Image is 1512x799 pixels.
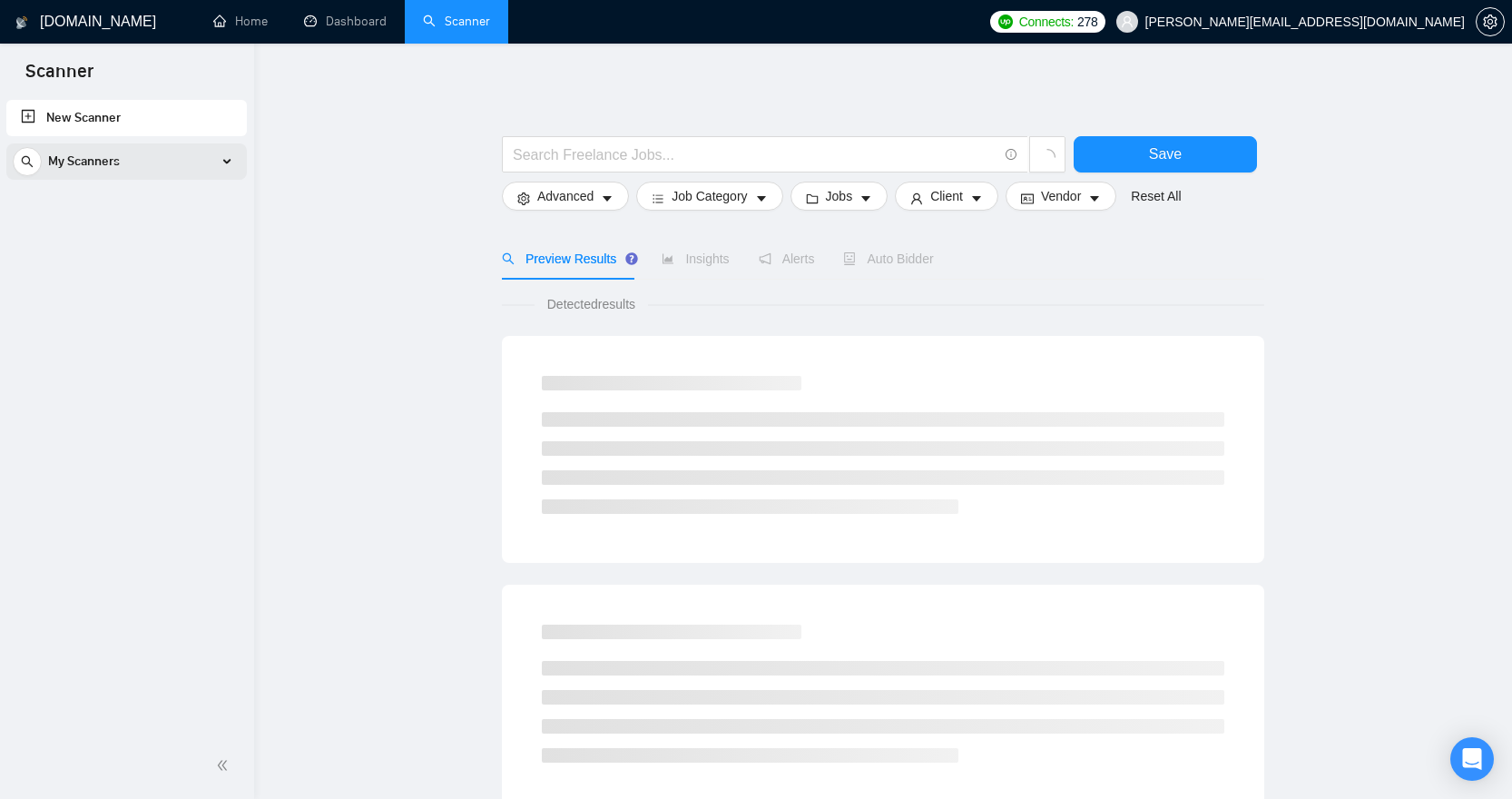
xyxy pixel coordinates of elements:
span: Scanner [11,58,108,96]
span: caret-down [601,192,614,205]
button: setting [1476,7,1505,36]
a: setting [1476,15,1505,29]
button: barsJob Categorycaret-down [636,182,782,211]
span: bars [652,192,664,205]
span: setting [517,192,530,205]
span: Auto Bidder [843,252,933,266]
span: user [1121,15,1134,28]
span: robot [843,252,856,265]
a: Reset All [1131,186,1181,206]
button: settingAdvancedcaret-down [502,182,629,211]
li: My Scanners [6,143,247,187]
span: info-circle [1006,149,1017,161]
img: logo [15,8,28,37]
div: Open Intercom Messenger [1450,737,1494,781]
button: Save [1074,136,1257,173]
span: Job Category [672,186,747,206]
span: search [14,155,41,168]
span: Preview Results [502,252,633,266]
span: caret-down [755,192,768,205]
li: New Scanner [6,100,247,136]
span: Alerts [759,252,815,266]
button: search [13,147,42,176]
div: Tooltip anchor [623,251,640,267]
a: dashboardDashboard [304,14,387,29]
span: Jobs [826,186,853,206]
span: Save [1149,143,1182,165]
span: Insights [662,252,729,266]
span: user [910,192,923,205]
button: userClientcaret-down [895,182,998,211]
span: caret-down [1088,192,1101,205]
span: search [502,252,515,265]
button: folderJobscaret-down [790,182,889,211]
span: notification [759,252,771,265]
a: New Scanner [21,100,232,136]
span: My Scanners [48,143,120,180]
span: Connects: [1019,12,1074,32]
span: caret-down [859,192,872,205]
span: Advanced [537,186,594,206]
span: folder [806,192,819,205]
span: double-left [216,756,234,774]
span: idcard [1021,192,1034,205]
img: upwork-logo.png [998,15,1013,29]
span: Vendor [1041,186,1081,206]
span: caret-down [970,192,983,205]
span: loading [1039,149,1055,165]
span: area-chart [662,252,674,265]
span: Client [930,186,963,206]
a: searchScanner [423,14,490,29]
span: 278 [1077,12,1097,32]
button: idcardVendorcaret-down [1006,182,1116,211]
input: Search Freelance Jobs... [513,143,997,166]
a: homeHome [213,14,268,29]
span: setting [1477,15,1504,29]
span: Detected results [535,294,648,314]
